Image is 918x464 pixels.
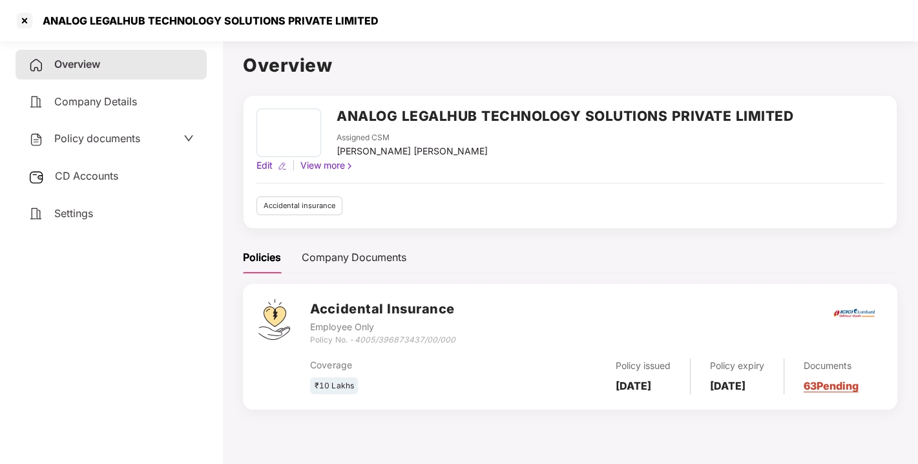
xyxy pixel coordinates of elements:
[804,379,859,392] a: 63 Pending
[710,379,746,392] b: [DATE]
[337,144,488,158] div: [PERSON_NAME] [PERSON_NAME]
[258,299,290,340] img: svg+xml;base64,PHN2ZyB4bWxucz0iaHR0cDovL3d3dy53My5vcmcvMjAwMC9zdmciIHdpZHRoPSI0OS4zMjEiIGhlaWdodD...
[28,58,44,73] img: svg+xml;base64,PHN2ZyB4bWxucz0iaHR0cDovL3d3dy53My5vcmcvMjAwMC9zdmciIHdpZHRoPSIyNCIgaGVpZ2h0PSIyNC...
[28,169,45,185] img: svg+xml;base64,PHN2ZyB3aWR0aD0iMjUiIGhlaWdodD0iMjQiIHZpZXdCb3g9IjAgMCAyNSAyNCIgZmlsbD0ibm9uZSIgeG...
[183,133,194,143] span: down
[831,305,877,321] img: icici.png
[310,334,455,346] div: Policy No. -
[54,58,100,70] span: Overview
[616,359,671,373] div: Policy issued
[35,14,379,27] div: ANALOG LEGALHUB TECHNOLOGY SOLUTIONS PRIVATE LIMITED
[55,169,118,182] span: CD Accounts
[28,132,44,147] img: svg+xml;base64,PHN2ZyB4bWxucz0iaHR0cDovL3d3dy53My5vcmcvMjAwMC9zdmciIHdpZHRoPSIyNCIgaGVpZ2h0PSIyNC...
[298,158,357,173] div: View more
[310,377,358,395] div: ₹10 Lakhs
[28,94,44,110] img: svg+xml;base64,PHN2ZyB4bWxucz0iaHR0cDovL3d3dy53My5vcmcvMjAwMC9zdmciIHdpZHRoPSIyNCIgaGVpZ2h0PSIyNC...
[345,162,354,171] img: rightIcon
[28,206,44,222] img: svg+xml;base64,PHN2ZyB4bWxucz0iaHR0cDovL3d3dy53My5vcmcvMjAwMC9zdmciIHdpZHRoPSIyNCIgaGVpZ2h0PSIyNC...
[278,162,287,171] img: editIcon
[310,358,501,372] div: Coverage
[243,51,897,79] h1: Overview
[254,158,275,173] div: Edit
[54,132,140,145] span: Policy documents
[310,320,455,334] div: Employee Only
[289,158,298,173] div: |
[54,95,137,108] span: Company Details
[354,335,455,344] i: 4005/396873437/00/000
[256,196,342,215] div: Accidental insurance
[804,359,859,373] div: Documents
[616,379,651,392] b: [DATE]
[302,249,406,266] div: Company Documents
[54,207,93,220] span: Settings
[337,132,488,144] div: Assigned CSM
[243,249,281,266] div: Policies
[337,105,793,127] h2: ANALOG LEGALHUB TECHNOLOGY SOLUTIONS PRIVATE LIMITED
[310,299,455,319] h3: Accidental Insurance
[710,359,764,373] div: Policy expiry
